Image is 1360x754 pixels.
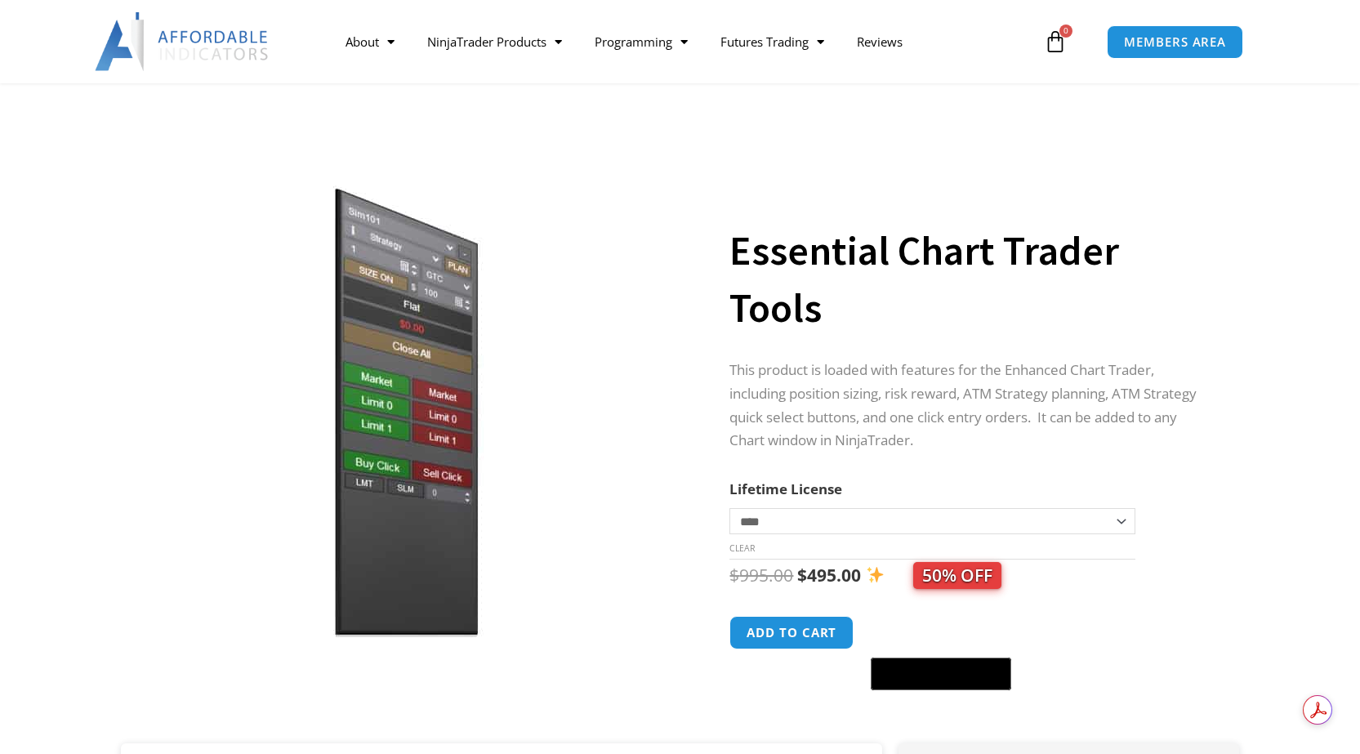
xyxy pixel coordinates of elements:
[95,12,270,71] img: LogoAI | Affordable Indicators – NinjaTrader
[729,564,739,587] span: $
[871,658,1011,690] button: Buy with GPay
[867,613,1014,653] iframe: Secure express checkout frame
[704,23,841,60] a: Futures Trading
[867,566,884,583] img: ✨
[1019,18,1091,65] a: 0
[797,564,807,587] span: $
[841,23,919,60] a: Reviews
[913,562,1001,589] span: 50% OFF
[729,222,1206,337] h1: Essential Chart Trader Tools
[411,23,578,60] a: NinjaTrader Products
[578,23,704,60] a: Programming
[329,23,411,60] a: About
[1059,25,1072,38] span: 0
[729,542,755,554] a: Clear options
[1124,36,1226,48] span: MEMBERS AREA
[729,564,793,587] bdi: 995.00
[729,616,854,649] button: Add to cart
[729,480,842,498] label: Lifetime License
[797,564,861,587] bdi: 495.00
[329,23,1040,60] nav: Menu
[1107,25,1243,59] a: MEMBERS AREA
[144,185,669,637] img: Essential Chart Trader Tools
[729,359,1206,453] p: This product is loaded with features for the Enhanced Chart Trader, including position sizing, ri...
